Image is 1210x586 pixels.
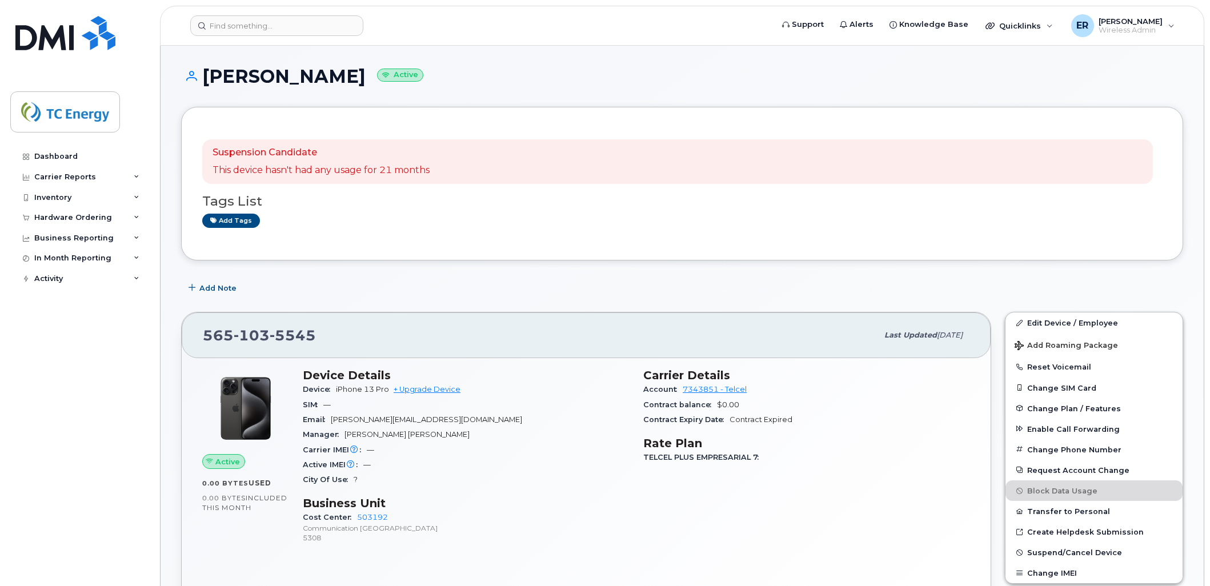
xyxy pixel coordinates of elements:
button: Reset Voicemail [1005,356,1183,377]
button: Block Data Usage [1005,480,1183,501]
span: Account [643,385,683,394]
span: iPhone 13 Pro [336,385,389,394]
button: Change Plan / Features [1005,398,1183,419]
h3: Tags List [202,194,1162,208]
span: — [323,400,331,409]
a: Add tags [202,214,260,228]
span: 103 [234,327,270,344]
button: Request Account Change [1005,460,1183,480]
button: Add Note [181,278,246,298]
a: 7343851 - Telcel [683,385,747,394]
a: + Upgrade Device [394,385,460,394]
iframe: Messenger Launcher [1160,536,1201,577]
span: City Of Use [303,475,354,484]
span: Contract balance [643,400,717,409]
span: Active IMEI [303,460,363,469]
span: Suspend/Cancel Device [1027,548,1122,557]
span: Email [303,415,331,424]
span: SIM [303,400,323,409]
span: TELCEL PLUS EMPRESARIAL 7 [643,453,764,461]
span: Device [303,385,336,394]
button: Change Phone Number [1005,439,1183,460]
h3: Device Details [303,368,630,382]
span: — [363,460,371,469]
button: Change IMEI [1005,563,1183,583]
a: Create Helpdesk Submission [1005,521,1183,542]
h3: Carrier Details [643,368,970,382]
span: Add Note [199,283,237,294]
span: Carrier IMEI [303,445,367,454]
span: 565 [203,327,316,344]
span: Cost Center [303,513,357,521]
span: 5545 [270,327,316,344]
button: Change SIM Card [1005,378,1183,398]
span: [PERSON_NAME][EMAIL_ADDRESS][DOMAIN_NAME] [331,415,522,424]
small: Active [377,69,423,82]
button: Enable Call Forwarding [1005,419,1183,439]
img: iPhone_15_Pro_Black.png [211,374,280,443]
span: $0.00 [717,400,739,409]
a: Edit Device / Employee [1005,312,1183,333]
p: This device hasn't had any usage for 21 months [213,164,430,177]
span: Active [215,456,240,467]
button: Suspend/Cancel Device [1005,542,1183,563]
span: Contract Expiry Date [643,415,730,424]
span: Manager [303,430,344,439]
span: [DATE] [937,331,963,339]
span: ? [354,475,358,484]
span: Last updated [884,331,937,339]
a: 503192 [357,513,388,521]
span: 0.00 Bytes [202,494,246,502]
h1: [PERSON_NAME] [181,66,1183,86]
p: Suspension Candidate [213,146,430,159]
button: Transfer to Personal [1005,501,1183,521]
h3: Rate Plan [643,436,970,450]
button: Add Roaming Package [1005,333,1183,356]
span: included this month [202,493,287,512]
span: Enable Call Forwarding [1027,424,1120,433]
span: — [367,445,374,454]
p: 5308 [303,533,630,543]
h3: Business Unit [303,496,630,510]
span: 0.00 Bytes [202,479,249,487]
span: [PERSON_NAME] [PERSON_NAME] [344,430,470,439]
span: used [249,479,271,487]
span: Change Plan / Features [1027,404,1121,412]
span: Add Roaming Package [1015,341,1118,352]
p: Communication [GEOGRAPHIC_DATA] [303,523,630,533]
span: Contract Expired [730,415,792,424]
